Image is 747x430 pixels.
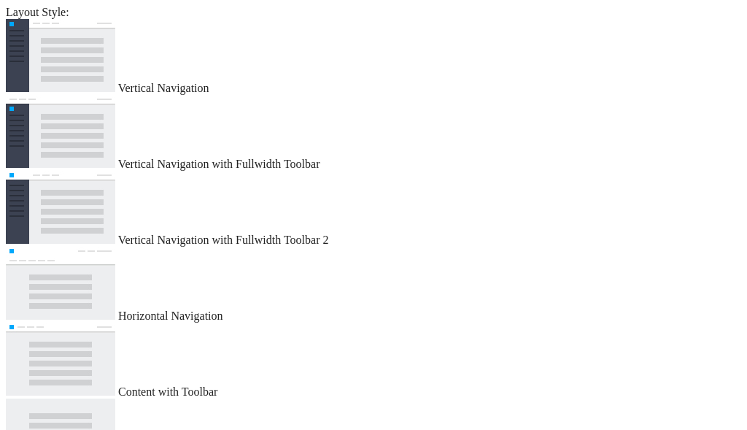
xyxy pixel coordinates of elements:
md-radio-button: Vertical Navigation with Fullwidth Toolbar [6,95,741,171]
span: Vertical Navigation with Fullwidth Toolbar 2 [118,234,329,246]
img: vertical-nav.jpg [6,19,115,92]
img: vertical-nav-with-full-toolbar.jpg [6,95,115,168]
md-radio-button: Horizontal Navigation [6,247,741,323]
md-radio-button: Vertical Navigation with Fullwidth Toolbar 2 [6,171,741,247]
md-radio-button: Content with Toolbar [6,323,741,399]
img: vertical-nav-with-full-toolbar-2.jpg [6,171,115,244]
span: Vertical Navigation with Fullwidth Toolbar [118,158,320,170]
div: Layout Style: [6,6,741,19]
img: content-with-toolbar.jpg [6,323,115,396]
md-radio-button: Vertical Navigation [6,19,741,95]
span: Content with Toolbar [118,385,217,398]
span: Vertical Navigation [118,82,209,94]
span: Horizontal Navigation [118,310,223,322]
img: horizontal-nav.jpg [6,247,115,320]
